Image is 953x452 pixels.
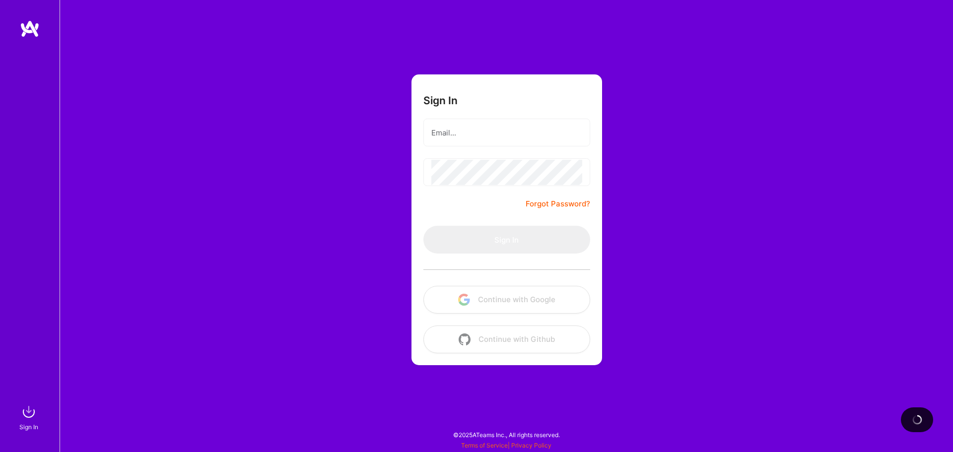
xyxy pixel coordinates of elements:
[423,325,590,353] button: Continue with Github
[511,442,551,449] a: Privacy Policy
[19,422,38,432] div: Sign In
[19,402,39,422] img: sign in
[459,333,471,345] img: icon
[60,422,953,447] div: © 2025 ATeams Inc., All rights reserved.
[910,413,924,426] img: loading
[21,402,39,432] a: sign inSign In
[423,226,590,254] button: Sign In
[461,442,508,449] a: Terms of Service
[423,94,458,107] h3: Sign In
[20,20,40,38] img: logo
[461,442,551,449] span: |
[458,294,470,306] img: icon
[526,198,590,210] a: Forgot Password?
[431,120,582,145] input: Email...
[423,286,590,314] button: Continue with Google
